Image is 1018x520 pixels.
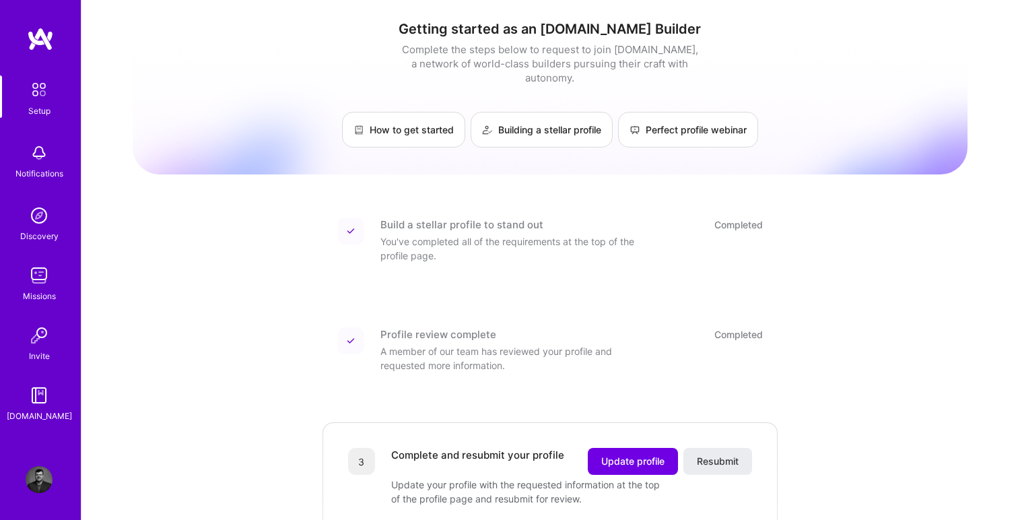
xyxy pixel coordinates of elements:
div: Profile review complete [380,327,496,342]
img: User Avatar [26,466,53,493]
div: 3 [348,448,375,475]
span: Update profile [601,455,665,468]
div: Complete and resubmit your profile [391,448,564,475]
img: discovery [26,202,53,229]
img: How to get started [353,125,364,135]
a: Perfect profile webinar [618,112,758,148]
img: Invite [26,322,53,349]
img: Completed [347,337,355,345]
button: Resubmit [683,448,752,475]
span: Resubmit [697,455,739,468]
div: Completed [714,218,763,232]
div: Build a stellar profile to stand out [380,218,543,232]
a: User Avatar [22,466,56,493]
div: Completed [714,327,763,342]
img: teamwork [26,262,53,289]
img: bell [26,139,53,166]
div: Notifications [15,166,63,181]
div: You've completed all of the requirements at the top of the profile page. [380,234,650,263]
a: Building a stellar profile [471,112,613,148]
div: A member of our team has reviewed your profile and requested more information. [380,344,650,372]
img: Perfect profile webinar [630,125,640,135]
div: Discovery [20,229,59,243]
div: Update your profile with the requested information at the top of the profile page and resubmit fo... [391,478,660,506]
img: Building a stellar profile [482,125,493,135]
div: Invite [29,349,50,363]
div: Setup [28,104,50,118]
h1: Getting started as an [DOMAIN_NAME] Builder [133,21,968,37]
button: Update profile [588,448,678,475]
div: [DOMAIN_NAME] [7,409,72,423]
a: How to get started [342,112,465,148]
img: Completed [347,227,355,235]
img: setup [25,75,53,104]
div: Complete the steps below to request to join [DOMAIN_NAME], a network of world-class builders purs... [399,42,702,85]
div: Missions [23,289,56,303]
img: logo [27,27,54,51]
img: guide book [26,382,53,409]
